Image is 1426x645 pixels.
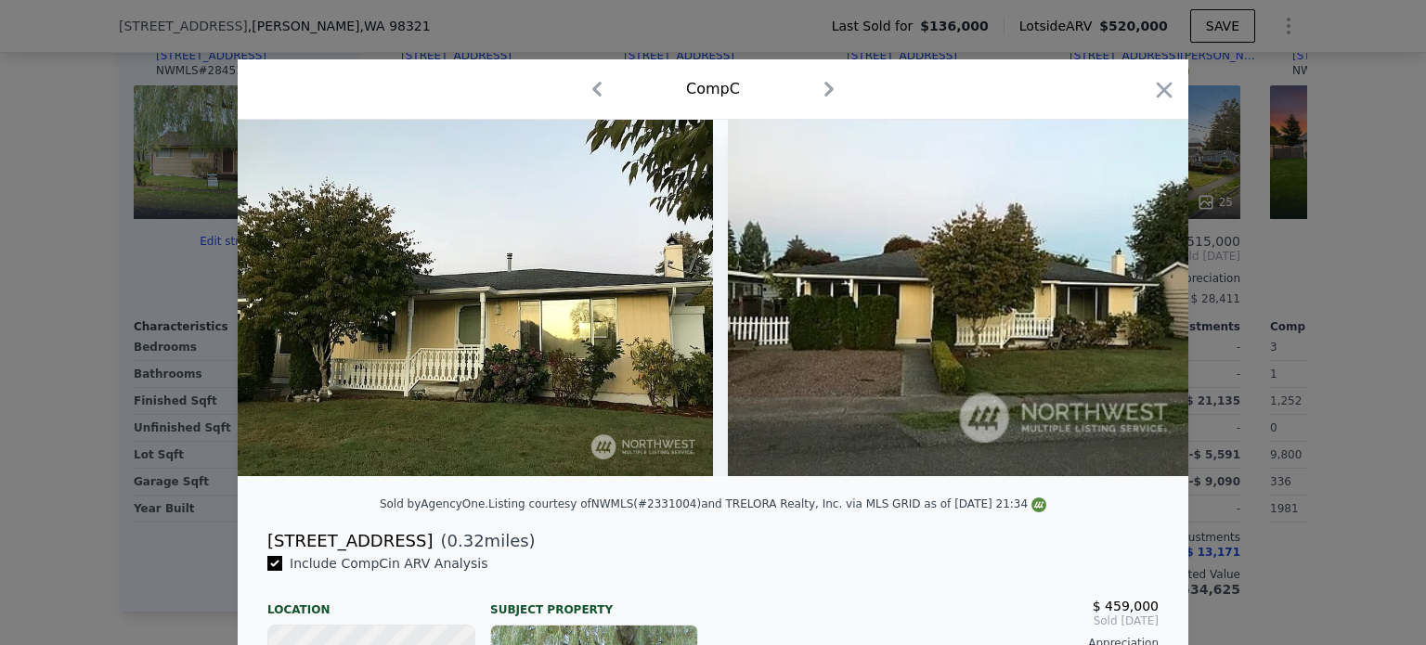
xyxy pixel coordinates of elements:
[380,497,488,510] div: Sold by AgencyOne .
[488,497,1046,510] div: Listing courtesy of NWMLS (#2331004) and TRELORA Realty, Inc. via MLS GRID as of [DATE] 21:34
[267,528,433,554] div: [STREET_ADDRESS]
[1031,497,1046,512] img: NWMLS Logo
[282,556,496,571] span: Include Comp C in ARV Analysis
[238,120,713,476] img: Property Img
[686,78,740,100] div: Comp C
[267,587,475,617] div: Location
[447,531,485,550] span: 0.32
[728,120,1203,476] img: Property Img
[1093,599,1159,613] span: $ 459,000
[490,587,698,617] div: Subject Property
[433,528,535,554] span: ( miles)
[728,613,1159,628] span: Sold [DATE]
